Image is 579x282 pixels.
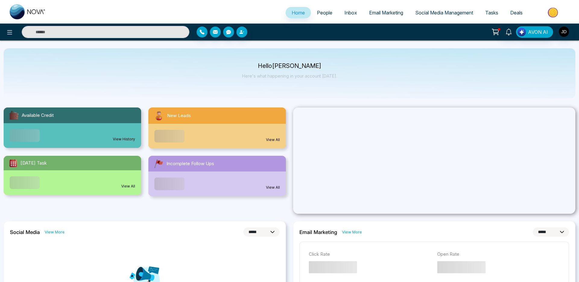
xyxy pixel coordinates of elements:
a: Social Media Management [409,7,479,18]
span: Home [292,10,305,16]
a: Tasks [479,7,504,18]
span: Social Media Management [415,10,473,16]
img: followUps.svg [153,158,164,169]
span: Inbox [344,10,357,16]
img: availableCredit.svg [8,110,19,121]
a: View All [266,137,280,143]
h2: Social Media [10,229,40,235]
a: New LeadsView All [145,107,289,149]
a: Inbox [338,7,363,18]
a: People [311,7,338,18]
span: Incomplete Follow Ups [166,160,214,167]
img: Market-place.gif [532,6,575,19]
a: View History [113,136,135,142]
span: Email Marketing [369,10,403,16]
button: AVON AI [516,26,553,38]
a: Incomplete Follow UpsView All [145,156,289,196]
a: Deals [504,7,529,18]
span: Tasks [485,10,498,16]
p: Hello [PERSON_NAME] [242,63,337,69]
span: Available Credit [22,112,54,119]
span: Deals [510,10,523,16]
a: Home [286,7,311,18]
img: Nova CRM Logo [10,4,46,19]
span: People [317,10,332,16]
span: New Leads [167,112,191,119]
a: View All [266,185,280,190]
h2: Email Marketing [299,229,337,235]
img: todayTask.svg [8,158,18,168]
p: Click Rate [309,251,431,258]
span: [DATE] Task [21,160,47,167]
img: Lead Flow [517,28,526,36]
a: View More [45,229,65,235]
span: AVON AI [528,28,548,36]
img: User Avatar [559,27,569,37]
a: Email Marketing [363,7,409,18]
a: View More [342,229,362,235]
img: newLeads.svg [153,110,165,121]
p: Here's what happening in your account [DATE]. [242,73,337,79]
p: Open Rate [437,251,560,258]
a: View All [121,184,135,189]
